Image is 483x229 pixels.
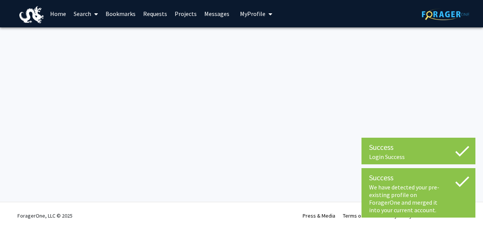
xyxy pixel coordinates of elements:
[240,10,265,17] span: My Profile
[46,0,70,27] a: Home
[343,212,373,219] a: Terms of Use
[19,6,44,23] img: Drexel University Logo
[369,142,468,153] div: Success
[171,0,200,27] a: Projects
[369,183,468,214] div: We have detected your pre-existing profile on ForagerOne and merged it into your current account.
[17,202,73,229] div: ForagerOne, LLC © 2025
[369,172,468,183] div: Success
[70,0,102,27] a: Search
[200,0,233,27] a: Messages
[303,212,335,219] a: Press & Media
[102,0,139,27] a: Bookmarks
[369,153,468,161] div: Login Success
[422,8,469,20] img: ForagerOne Logo
[139,0,171,27] a: Requests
